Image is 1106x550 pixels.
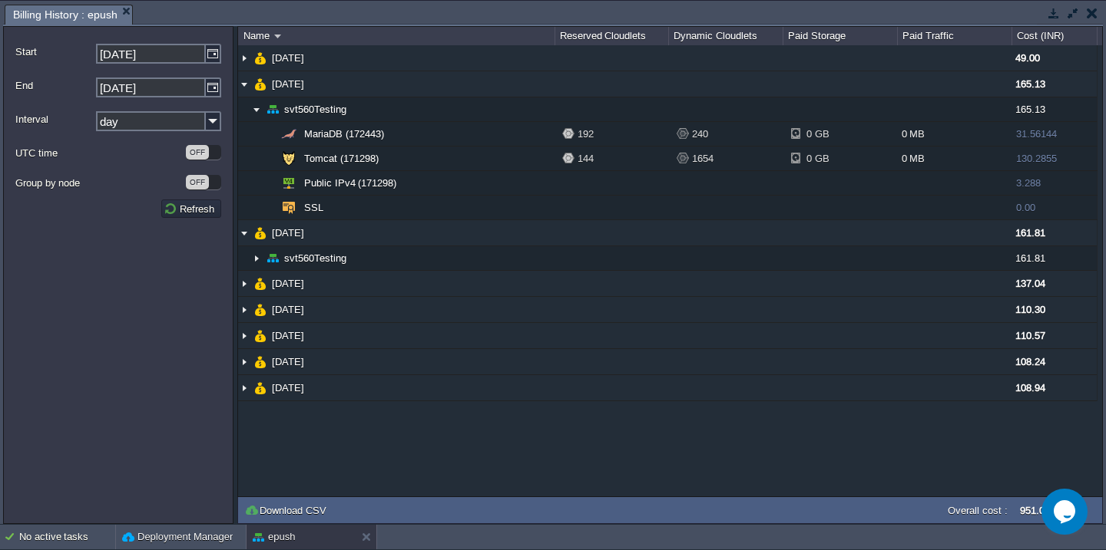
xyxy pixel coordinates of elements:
img: AMDAwAAAACH5BAEAAAAALAAAAAABAAEAAAICRAEAOw== [263,171,275,195]
div: OFF [186,145,209,160]
img: AMDAwAAAACH5BAEAAAAALAAAAAABAAEAAAICRAEAOw== [274,35,281,38]
iframe: chat widget [1041,489,1091,535]
label: UTC time [15,145,184,161]
img: AMDAwAAAACH5BAEAAAAALAAAAAABAAEAAAICRAEAOw== [254,349,267,374]
span: 165.13 [1015,104,1045,115]
img: AMDAwAAAACH5BAEAAAAALAAAAAABAAEAAAICRAEAOw== [238,349,250,374]
label: End [15,77,94,94]
span: 137.04 [1015,278,1045,289]
div: 240 [677,122,783,146]
img: AMDAwAAAACH5BAEAAAAALAAAAAABAAEAAAICRAEAOw== [279,196,299,219]
label: 951.02 [1020,505,1050,516]
div: Dynamic Cloudlets [670,27,783,45]
img: AMDAwAAAACH5BAEAAAAALAAAAAABAAEAAAICRAEAOw== [279,171,299,195]
div: 0 MB [898,122,1012,146]
div: 0 MB [898,147,1012,170]
div: 0 GB [791,122,841,146]
img: AMDAwAAAACH5BAEAAAAALAAAAAABAAEAAAICRAEAOw== [254,375,267,400]
span: 110.57 [1015,330,1045,341]
a: [DATE] [270,226,306,239]
img: AMDAwAAAACH5BAEAAAAALAAAAAABAAEAAAICRAEAOw== [238,71,250,97]
img: AMDAwAAAACH5BAEAAAAALAAAAAABAAEAAAICRAEAOw== [267,97,279,121]
img: AMDAwAAAACH5BAEAAAAALAAAAAABAAEAAAICRAEAOw== [254,297,267,322]
a: [DATE] [270,329,306,342]
span: 31.56144 [1016,128,1057,140]
div: No active tasks [19,525,115,549]
img: AMDAwAAAACH5BAEAAAAALAAAAAABAAEAAAICRAEAOw== [238,297,250,322]
img: AMDAwAAAACH5BAEAAAAALAAAAAABAAEAAAICRAEAOw== [254,220,267,245]
span: Billing History : epush [13,5,118,25]
a: svt560Testing [283,103,349,116]
div: Reserved Cloudlets [556,27,669,45]
img: AMDAwAAAACH5BAEAAAAALAAAAAABAAEAAAICRAEAOw== [254,271,267,296]
img: AMDAwAAAACH5BAEAAAAALAAAAAABAAEAAAICRAEAOw== [250,97,263,121]
img: AMDAwAAAACH5BAEAAAAALAAAAAABAAEAAAICRAEAOw== [267,246,279,270]
span: 3.288 [1016,177,1041,189]
img: AMDAwAAAACH5BAEAAAAALAAAAAABAAEAAAICRAEAOw== [279,147,299,170]
img: AMDAwAAAACH5BAEAAAAALAAAAAABAAEAAAICRAEAOw== [254,71,267,97]
button: Deployment Manager [122,529,233,545]
img: AMDAwAAAACH5BAEAAAAALAAAAAABAAEAAAICRAEAOw== [254,45,267,71]
button: Refresh [164,202,219,216]
a: [DATE] [270,277,306,290]
div: Paid Traffic [899,27,1012,45]
div: OFF [186,175,209,189]
span: 130.2855 [1016,153,1057,164]
span: 161.81 [1015,227,1045,239]
img: AMDAwAAAACH5BAEAAAAALAAAAAABAAEAAAICRAEAOw== [238,323,250,348]
a: SSL [303,201,326,214]
span: 108.24 [1015,356,1045,367]
span: 165.13 [1015,78,1045,90]
label: Group by node [15,175,184,191]
div: Cost (INR) [1013,27,1097,45]
img: AMDAwAAAACH5BAEAAAAALAAAAAABAAEAAAICRAEAOw== [238,375,250,400]
img: AMDAwAAAACH5BAEAAAAALAAAAAABAAEAAAICRAEAOw== [279,122,299,146]
img: AMDAwAAAACH5BAEAAAAALAAAAAABAAEAAAICRAEAOw== [263,122,275,146]
img: AMDAwAAAACH5BAEAAAAALAAAAAABAAEAAAICRAEAOw== [238,220,250,245]
div: 144 [562,147,669,170]
a: [DATE] [270,381,306,394]
span: 108.94 [1015,382,1045,394]
span: 110.30 [1015,304,1045,315]
div: Name [240,27,555,45]
button: epush [253,529,295,545]
label: Interval [15,111,94,127]
img: AMDAwAAAACH5BAEAAAAALAAAAAABAAEAAAICRAEAOw== [238,271,250,296]
span: [DATE] [270,51,306,64]
button: Download CSV [244,503,331,517]
a: MariaDB (172443) [303,127,386,140]
img: AMDAwAAAACH5BAEAAAAALAAAAAABAAEAAAICRAEAOw== [238,45,250,71]
div: 192 [562,122,669,146]
div: Paid Storage [784,27,897,45]
span: 161.81 [1015,252,1045,264]
a: [DATE] [270,355,306,368]
img: AMDAwAAAACH5BAEAAAAALAAAAAABAAEAAAICRAEAOw== [250,246,263,270]
img: AMDAwAAAACH5BAEAAAAALAAAAAABAAEAAAICRAEAOw== [254,323,267,348]
span: 49.00 [1015,52,1040,64]
img: AMDAwAAAACH5BAEAAAAALAAAAAABAAEAAAICRAEAOw== [263,196,275,219]
img: AMDAwAAAACH5BAEAAAAALAAAAAABAAEAAAICRAEAOw== [263,147,275,170]
a: Public IPv4 (171298) [303,176,399,189]
label: Overall cost : [948,505,1008,516]
div: 1654 [677,147,783,170]
a: [DATE] [270,303,306,316]
span: 0.00 [1016,202,1035,213]
a: svt560Testing [283,252,349,265]
label: Start [15,44,94,60]
div: 0 GB [791,147,841,170]
a: [DATE] [270,77,306,91]
a: Tomcat (171298) [303,152,381,165]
